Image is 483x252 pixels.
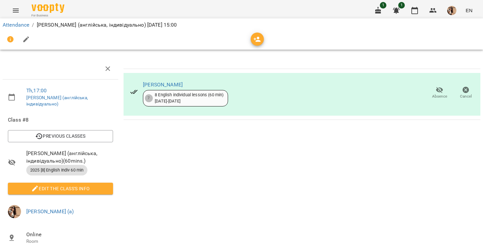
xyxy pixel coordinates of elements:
[13,132,108,140] span: Previous Classes
[463,4,475,16] button: EN
[380,2,386,9] span: 1
[155,92,223,104] div: 8 English individual lessons (60 min) [DATE] - [DATE]
[32,21,34,29] li: /
[26,87,47,94] a: Th , 17:00
[398,2,405,9] span: 1
[26,231,113,239] span: Online
[26,167,87,173] span: 2025 [8] English Indiv 60 min
[460,94,472,99] span: Cancel
[8,205,21,218] img: da26dbd3cedc0bbfae66c9bd16ef366e.jpeg
[447,6,456,15] img: da26dbd3cedc0bbfae66c9bd16ef366e.jpeg
[466,7,472,14] span: EN
[8,3,24,18] button: Menu
[3,21,480,29] nav: breadcrumb
[13,185,108,193] span: Edit the class's Info
[8,130,113,142] button: Previous Classes
[453,84,479,102] button: Cancel
[143,81,183,88] a: [PERSON_NAME]
[26,149,113,165] span: [PERSON_NAME] (англійська, індивідуально) ( 60 mins. )
[432,94,447,99] span: Absence
[3,22,29,28] a: Attendance
[145,94,153,102] div: 7
[8,183,113,195] button: Edit the class's Info
[8,116,113,124] span: Class #8
[426,84,453,102] button: Absence
[26,95,88,107] a: [PERSON_NAME] (англійська, індивідуально)
[32,3,64,13] img: Voopty Logo
[26,238,113,245] p: Room
[37,21,177,29] p: [PERSON_NAME] (англійська, індивідуально) [DATE] 15:00
[32,13,64,18] span: For Business
[26,208,74,215] a: [PERSON_NAME] (а)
